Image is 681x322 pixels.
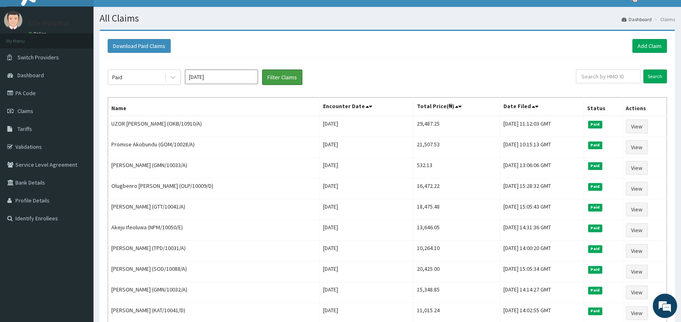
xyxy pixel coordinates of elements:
span: Paid [588,183,603,190]
button: Filter Claims [262,70,302,85]
td: 18,475.48 [413,199,500,220]
td: Olugbenro [PERSON_NAME] (OLP/10009/D) [108,178,320,199]
td: Akeju Ifeoluwa (NPM/10050/E) [108,220,320,241]
input: Search by HMO ID [576,70,640,83]
th: Status [583,98,622,116]
td: [PERSON_NAME] (GTT/10041/A) [108,199,320,220]
td: [DATE] [319,220,413,241]
td: UZOR [PERSON_NAME] (OKB/10910/A) [108,116,320,137]
li: Claims [653,16,675,23]
img: d_794563401_company_1708531726252_794563401 [15,41,33,61]
td: [DATE] 15:05:43 GMT [500,199,583,220]
input: Search [643,70,667,83]
a: View [626,306,648,320]
td: 15,348.85 [413,282,500,303]
div: Chat with us now [42,46,137,56]
span: Paid [588,204,603,211]
td: [DATE] 14:00:20 GMT [500,241,583,261]
td: [DATE] [319,282,413,303]
th: Encounter Date [319,98,413,116]
span: Paid [588,224,603,232]
button: Download Paid Claims [108,39,171,53]
div: Paid [112,73,122,81]
td: Promise Akobundu (GOM/10028/A) [108,137,320,158]
td: [PERSON_NAME] (TPD/10031/A) [108,241,320,261]
span: Tariffs [17,125,32,133]
td: [DATE] [319,178,413,199]
span: Paid [588,266,603,273]
span: Dashboard [17,72,44,79]
td: 20,425.00 [413,261,500,282]
a: Dashboard [622,16,652,23]
td: [PERSON_NAME] (GMN/10032/A) [108,282,320,303]
td: 10,264.10 [413,241,500,261]
span: Paid [588,141,603,149]
th: Total Price(₦) [413,98,500,116]
span: Switch Providers [17,54,59,61]
a: View [626,285,648,299]
a: View [626,161,648,175]
span: Paid [588,121,603,128]
td: [DATE] 13:06:06 GMT [500,158,583,178]
td: [DATE] 15:05:34 GMT [500,261,583,282]
td: [DATE] 14:31:36 GMT [500,220,583,241]
span: Paid [588,162,603,170]
a: View [626,182,648,196]
span: Claims [17,107,33,115]
a: Online [28,31,48,37]
td: 13,646.05 [413,220,500,241]
th: Name [108,98,320,116]
td: [DATE] [319,137,413,158]
div: Minimize live chat window [133,4,153,24]
span: Paid [588,287,603,294]
td: 29,487.25 [413,116,500,137]
td: 21,507.53 [413,137,500,158]
td: [DATE] [319,261,413,282]
p: Life Hospital [28,20,69,27]
td: [DATE] 11:12:03 GMT [500,116,583,137]
input: Select Month and Year [185,70,258,84]
td: 532.13 [413,158,500,178]
textarea: Type your message and hit 'Enter' [4,222,155,250]
a: View [626,265,648,278]
span: Paid [588,307,603,315]
td: [DATE] 10:15:13 GMT [500,137,583,158]
img: User Image [4,11,22,29]
a: Add Claim [632,39,667,53]
td: [DATE] [319,158,413,178]
a: View [626,223,648,237]
td: [DATE] [319,116,413,137]
td: [DATE] 14:14:27 GMT [500,282,583,303]
a: View [626,140,648,154]
a: View [626,120,648,133]
a: View [626,244,648,258]
th: Date Filed [500,98,583,116]
td: [PERSON_NAME] (SOD/10088/A) [108,261,320,282]
td: [DATE] [319,199,413,220]
span: We're online! [47,102,112,185]
span: Paid [588,245,603,252]
td: [PERSON_NAME] (GMN/10033/A) [108,158,320,178]
th: Actions [622,98,666,116]
td: [DATE] [319,241,413,261]
td: [DATE] 15:28:32 GMT [500,178,583,199]
td: 16,472.22 [413,178,500,199]
a: View [626,202,648,216]
h1: All Claims [100,13,675,24]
